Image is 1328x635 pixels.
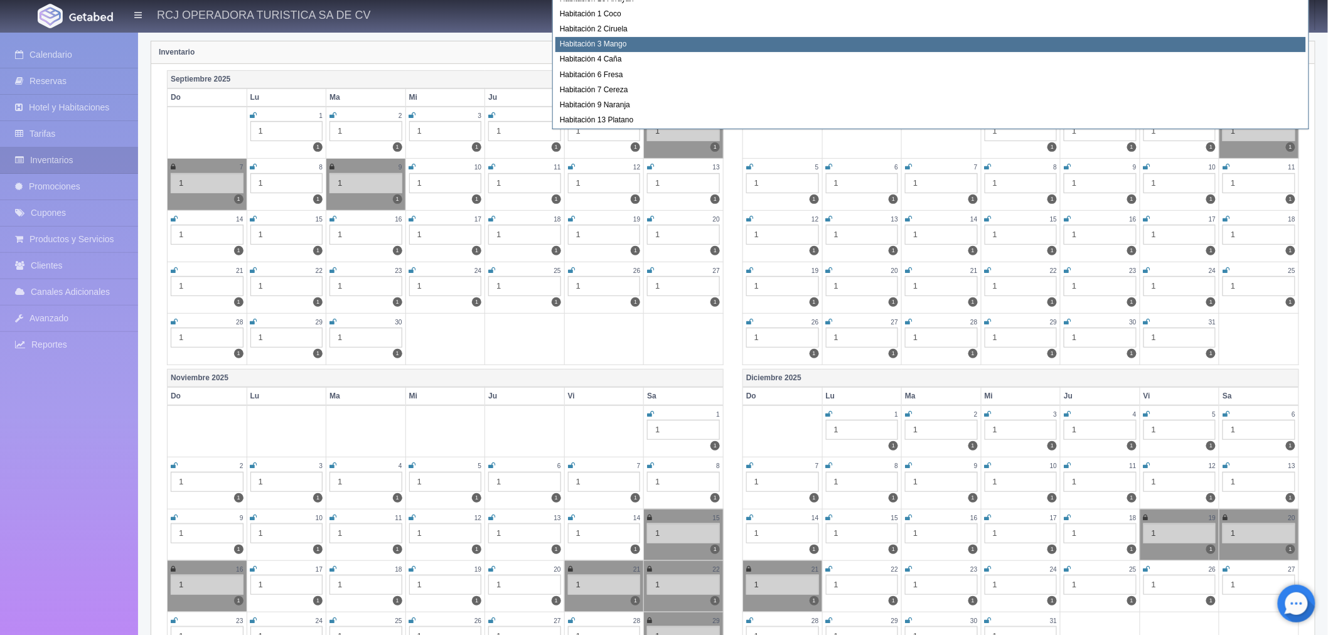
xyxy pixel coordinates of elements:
div: Habitación 2 Ciruela [555,22,1306,37]
div: Habitación 1 Coco [555,7,1306,22]
div: Habitación 4 Caña [555,52,1306,67]
div: Habitación 9 Naranja [555,98,1306,113]
div: Habitación 3 Mango [555,37,1306,52]
div: Habitación 6 Fresa [555,68,1306,83]
div: Habitación 13 Platano [555,113,1306,128]
div: Habitación 7 Cereza [555,83,1306,98]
